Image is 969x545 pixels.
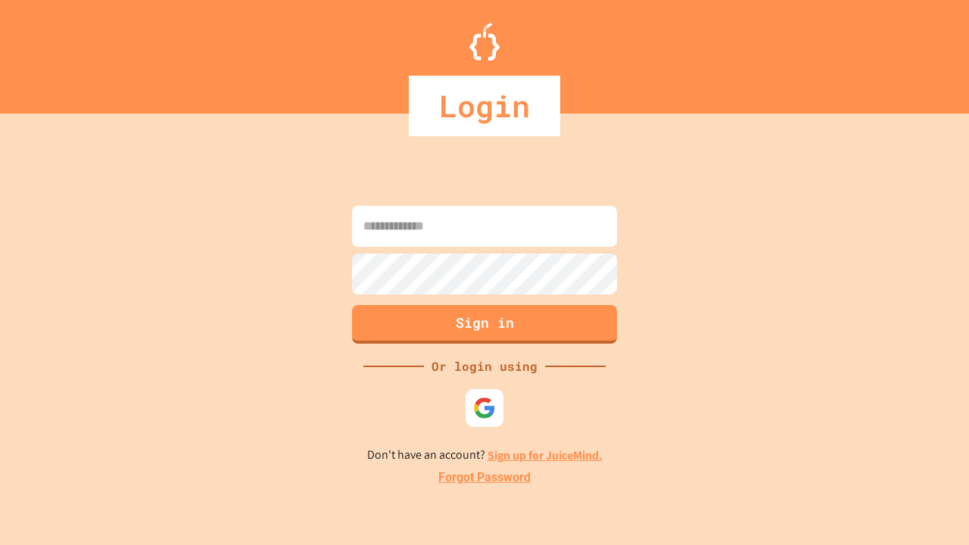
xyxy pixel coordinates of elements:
[488,447,603,463] a: Sign up for JuiceMind.
[367,446,603,465] p: Don't have an account?
[352,305,617,344] button: Sign in
[424,357,545,375] div: Or login using
[469,23,500,61] img: Logo.svg
[438,469,531,487] a: Forgot Password
[473,397,496,419] img: google-icon.svg
[409,76,560,136] div: Login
